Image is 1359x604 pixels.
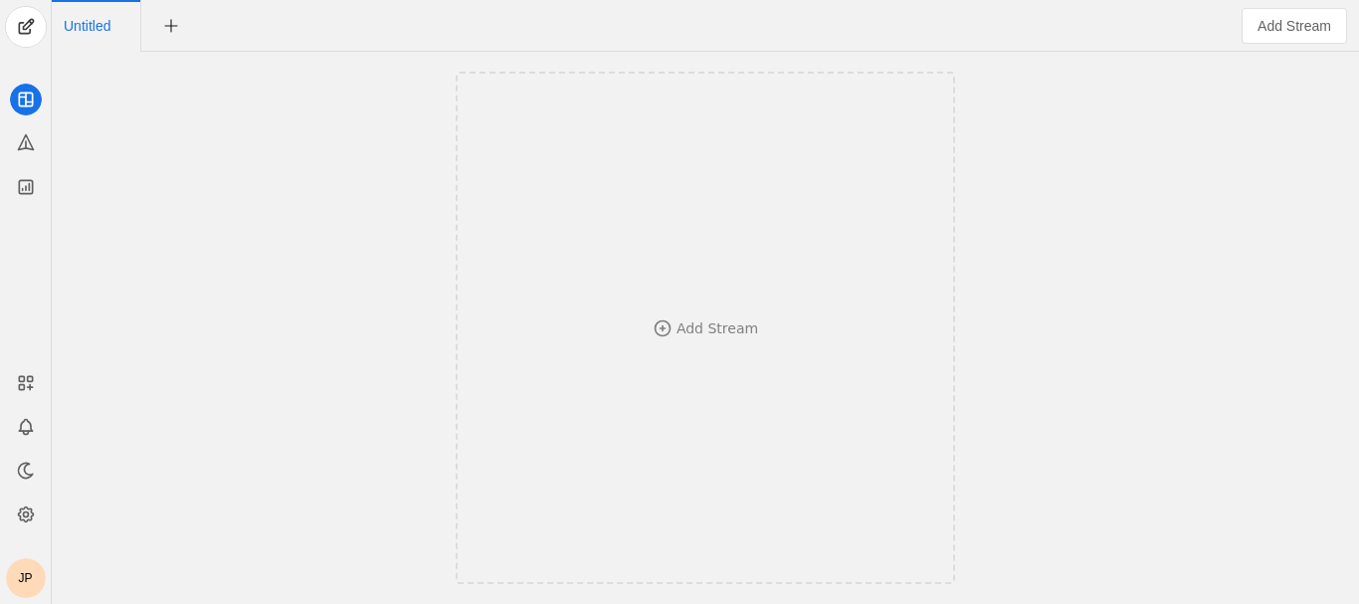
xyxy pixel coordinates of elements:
[677,318,758,338] div: Add Stream
[1242,8,1347,44] button: Add Stream
[6,558,46,598] button: JP
[153,17,189,33] app-icon-button: New Tab
[1258,16,1331,36] span: Add Stream
[64,19,110,33] span: Click to edit name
